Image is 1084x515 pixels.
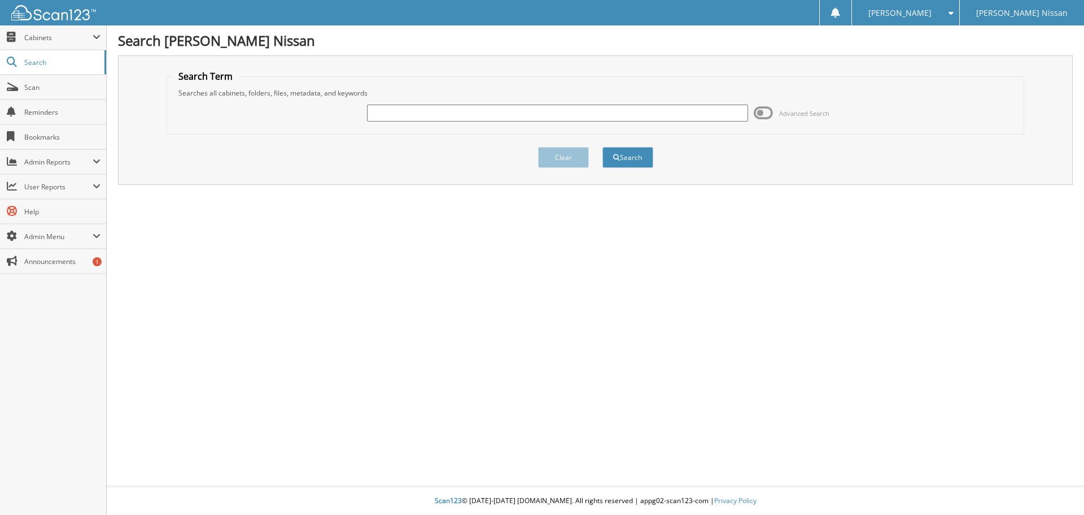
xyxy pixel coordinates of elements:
[173,88,1019,98] div: Searches all cabinets, folders, files, metadata, and keywords
[24,107,100,117] span: Reminders
[24,83,100,92] span: Scan
[602,147,653,168] button: Search
[435,496,462,505] span: Scan123
[779,109,829,118] span: Advanced Search
[714,496,757,505] a: Privacy Policy
[93,257,102,266] div: 1
[24,182,93,192] span: User Reports
[538,147,589,168] button: Clear
[24,132,100,142] span: Bookmarks
[976,10,1068,16] span: [PERSON_NAME] Nissan
[1028,461,1084,515] iframe: Chat Widget
[173,70,238,83] legend: Search Term
[24,157,93,167] span: Admin Reports
[24,207,100,217] span: Help
[11,5,96,20] img: scan123-logo-white.svg
[24,33,93,42] span: Cabinets
[868,10,932,16] span: [PERSON_NAME]
[24,232,93,241] span: Admin Menu
[118,31,1073,50] h1: Search [PERSON_NAME] Nissan
[24,257,100,266] span: Announcements
[107,487,1084,515] div: © [DATE]-[DATE] [DOMAIN_NAME]. All rights reserved | appg02-scan123-com |
[24,58,99,67] span: Search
